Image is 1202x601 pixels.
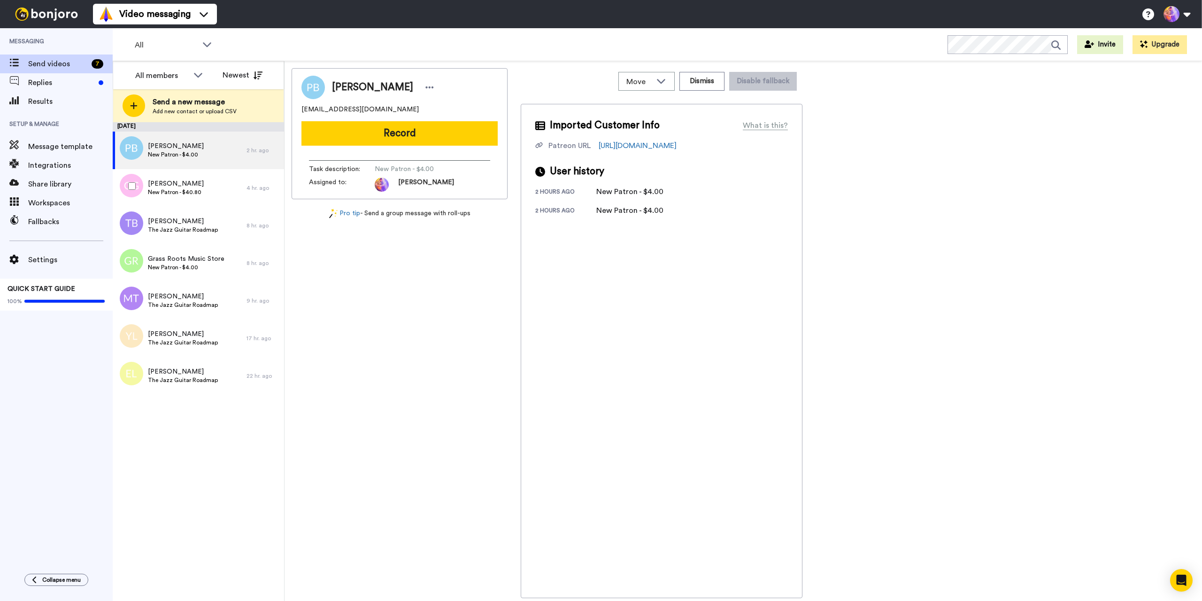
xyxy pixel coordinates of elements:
[42,576,81,584] span: Collapse menu
[301,76,325,99] img: Image of Paul Biere
[247,147,279,154] div: 2 hr. ago
[148,254,224,264] span: Grass Roots Music Store
[596,186,663,197] div: New Patron - $4.00
[148,329,218,339] span: [PERSON_NAME]
[329,209,360,219] a: Pro tip
[292,209,508,219] div: - Send a group message with roll-ups
[120,287,143,310] img: mt.png
[153,96,237,108] span: Send a new message
[548,140,591,151] div: Patreon URL
[8,297,22,305] span: 100%
[120,324,143,348] img: yl.png
[24,574,88,586] button: Collapse menu
[28,96,113,107] span: Results
[11,8,82,21] img: bj-logo-header-white.svg
[247,222,279,229] div: 8 hr. ago
[550,118,660,133] span: Imported Customer Info
[550,164,604,179] span: User history
[8,286,75,292] span: QUICK START GUIDE
[148,141,204,151] span: [PERSON_NAME]
[148,188,204,196] span: New Patron - $40.80
[28,179,113,190] span: Share library
[743,120,788,131] div: What is this?
[28,160,113,171] span: Integrations
[148,264,224,271] span: New Patron - $4.00
[153,108,237,115] span: Add new contact or upload CSV
[28,197,113,209] span: Workspaces
[216,66,270,85] button: Newest
[309,164,375,174] span: Task description :
[135,39,198,51] span: All
[596,205,663,216] div: New Patron - $4.00
[247,372,279,380] div: 22 hr. ago
[729,72,797,91] button: Disable fallback
[120,362,143,385] img: el.png
[148,179,204,188] span: [PERSON_NAME]
[535,188,596,197] div: 2 hours ago
[247,259,279,267] div: 8 hr. ago
[28,216,113,227] span: Fallbacks
[148,376,218,384] span: The Jazz Guitar Roadmap
[599,142,677,149] a: [URL][DOMAIN_NAME]
[28,254,113,265] span: Settings
[99,7,114,22] img: vm-color.svg
[247,184,279,192] div: 4 hr. ago
[120,211,143,235] img: tb.png
[301,121,498,146] button: Record
[535,207,596,216] div: 2 hours ago
[28,58,88,70] span: Send videos
[375,178,389,192] img: photo.jpg
[1077,35,1123,54] button: Invite
[247,335,279,342] div: 17 hr. ago
[1170,569,1193,592] div: Open Intercom Messenger
[148,151,204,158] span: New Patron - $4.00
[113,122,284,132] div: [DATE]
[626,76,652,87] span: Move
[119,8,191,21] span: Video messaging
[135,70,189,81] div: All members
[120,136,143,160] img: pb.png
[301,105,419,114] span: [EMAIL_ADDRESS][DOMAIN_NAME]
[332,80,413,94] span: [PERSON_NAME]
[375,164,464,174] span: New Patron - $4.00
[28,77,95,88] span: Replies
[309,178,375,192] span: Assigned to:
[398,178,454,192] span: [PERSON_NAME]
[329,209,338,219] img: magic-wand.svg
[148,217,218,226] span: [PERSON_NAME]
[247,297,279,304] div: 9 hr. ago
[148,226,218,234] span: The Jazz Guitar Roadmap
[92,59,103,69] div: 7
[148,292,218,301] span: [PERSON_NAME]
[148,301,218,309] span: The Jazz Guitar Roadmap
[28,141,113,152] span: Message template
[1133,35,1187,54] button: Upgrade
[679,72,724,91] button: Dismiss
[148,339,218,346] span: The Jazz Guitar Roadmap
[120,249,143,273] img: gr.png
[148,367,218,376] span: [PERSON_NAME]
